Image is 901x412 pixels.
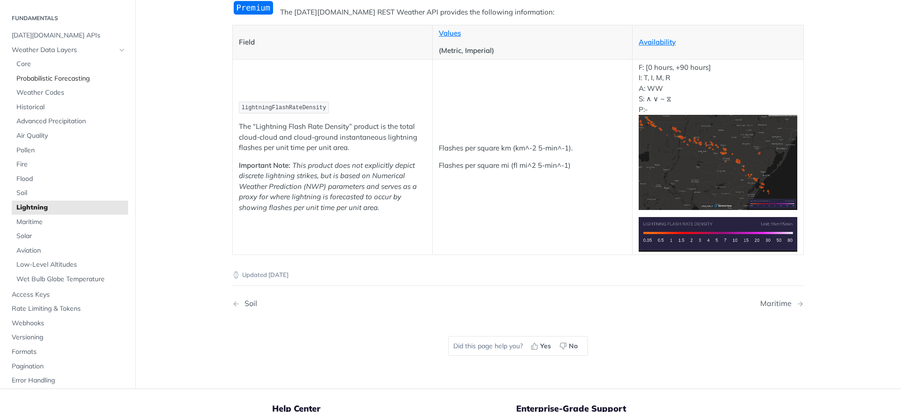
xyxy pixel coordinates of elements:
p: Flashes per square km (km^-2 5-min^-1). [439,143,626,154]
span: Weather Data Layers [12,45,116,55]
p: The “Lightning Flash Rate Density” product is the total cloud-cloud and cloud-ground instantaneou... [239,121,426,153]
a: Next Page: Maritime [760,299,804,308]
span: Low-Level Altitudes [16,261,126,270]
p: Flashes per square mi (fl mi^2 5-min^-1) [439,160,626,171]
span: Solar [16,232,126,241]
a: Weather Codes [12,86,128,100]
span: Expand image [639,157,797,166]
a: Low-Level Altitudes [12,258,128,272]
button: No [556,339,583,353]
strong: Important Note: [239,161,290,170]
a: Solar [12,230,128,244]
span: Soil [16,189,126,198]
span: Core [16,60,126,69]
a: Core [12,57,128,71]
span: Yes [540,341,551,351]
a: Advanced Precipitation [12,115,128,129]
span: lightningFlashRateDensity [242,105,326,111]
a: Previous Page: Soil [232,299,477,308]
span: Flood [16,174,126,184]
em: This product does not explicitly depict discrete lightning strikes, but is based on Numerical Wea... [239,161,417,212]
span: Rate Limiting & Tokens [12,305,126,314]
a: Fire [12,158,128,172]
span: Probabilistic Forecasting [16,74,126,83]
a: Weather Data LayersHide subpages for Weather Data Layers [7,43,128,57]
div: Did this page help you? [448,336,588,356]
p: (Metric, Imperial) [439,45,626,56]
a: Tools & LibrariesShow subpages for Tools & Libraries [7,388,128,402]
p: F: [0 hours, +90 hours] I: T, I, M, R A: WW S: ∧ ∨ ~ ⧖ P:- [639,62,797,210]
span: Advanced Precipitation [16,117,126,127]
a: Aviation [12,244,128,258]
span: Historical [16,103,126,112]
button: Yes [527,339,556,353]
h2: Fundamentals [7,14,128,22]
img: Lightning Flash Rate Density Legend [639,217,797,251]
span: Error Handling [12,376,126,386]
a: Soil [12,187,128,201]
span: Wet Bulb Globe Temperature [16,275,126,284]
a: Lightning [12,201,128,215]
span: Access Keys [12,290,126,300]
a: Access Keys [7,288,128,302]
a: Air Quality [12,129,128,143]
span: Weather Codes [16,89,126,98]
a: Probabilistic Forecasting [12,72,128,86]
span: Formats [12,347,126,357]
a: Webhooks [7,316,128,330]
a: Versioning [7,331,128,345]
a: Rate Limiting & Tokens [7,302,128,316]
button: Hide subpages for Weather Data Layers [118,46,126,54]
a: Availability [639,37,676,46]
a: Formats [7,345,128,359]
span: Expand image [639,229,797,238]
a: Values [439,29,461,37]
a: Pagination [7,360,128,374]
a: Flood [12,172,128,186]
span: Maritime [16,217,126,227]
p: The [DATE][DOMAIN_NAME] REST Weather API provides the following information: [232,7,804,18]
span: Lightning [16,203,126,212]
span: Pagination [12,362,126,371]
a: Wet Bulb Globe Temperature [12,272,128,286]
a: Pollen [12,143,128,157]
span: Versioning [12,333,126,343]
span: Fire [16,160,126,170]
p: Updated [DATE] [232,270,804,280]
p: Field [239,37,426,48]
span: No [569,341,578,351]
div: Maritime [760,299,796,308]
div: Soil [240,299,257,308]
span: [DATE][DOMAIN_NAME] APIs [12,31,126,40]
a: [DATE][DOMAIN_NAME] APIs [7,29,128,43]
a: Maritime [12,215,128,229]
nav: Pagination Controls [232,290,804,317]
a: Historical [12,100,128,114]
span: Pollen [16,146,126,155]
span: Webhooks [12,319,126,328]
img: Lightning Flash Rate Density Heatmap [639,115,797,210]
span: Aviation [16,246,126,255]
span: Air Quality [16,131,126,141]
a: Error Handling [7,374,128,388]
